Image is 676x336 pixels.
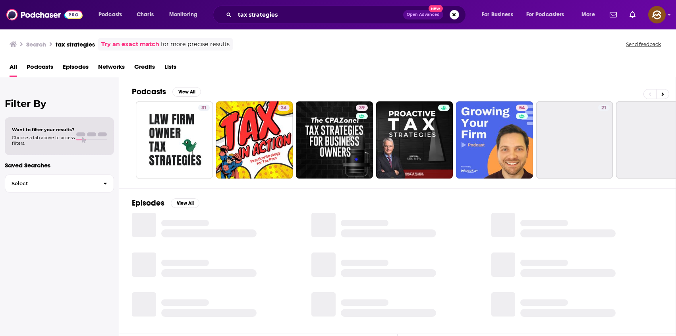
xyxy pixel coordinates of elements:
[356,105,368,111] a: 39
[134,60,155,77] a: Credits
[456,101,533,179] a: 54
[171,198,199,208] button: View All
[6,7,83,22] img: Podchaser - Follow, Share and Rate Podcasts
[606,8,620,21] a: Show notifications dropdown
[27,60,53,77] a: Podcasts
[526,9,564,20] span: For Podcasters
[648,6,666,23] button: Show profile menu
[516,105,528,111] a: 54
[601,104,606,112] span: 21
[482,9,513,20] span: For Business
[132,87,166,97] h2: Podcasts
[5,175,114,192] button: Select
[5,181,97,186] span: Select
[172,87,201,97] button: View All
[476,8,523,21] button: open menu
[56,41,95,48] h3: tax strategies
[407,13,440,17] span: Open Advanced
[132,198,164,208] h2: Episodes
[101,40,159,49] a: Try an exact match
[216,101,293,179] a: 34
[10,60,17,77] a: All
[169,9,197,20] span: Monitoring
[278,105,290,111] a: 34
[648,6,666,23] span: Logged in as hey85204
[403,10,443,19] button: Open AdvancedNew
[598,105,610,111] a: 21
[161,40,230,49] span: for more precise results
[235,8,403,21] input: Search podcasts, credits, & more...
[12,127,75,132] span: Want to filter your results?
[137,9,154,20] span: Charts
[5,98,114,109] h2: Filter By
[648,6,666,23] img: User Profile
[296,101,373,179] a: 39
[93,8,132,21] button: open menu
[26,41,46,48] h3: Search
[581,9,595,20] span: More
[99,9,122,20] span: Podcasts
[201,104,207,112] span: 31
[429,5,443,12] span: New
[359,104,365,112] span: 39
[63,60,89,77] a: Episodes
[5,161,114,169] p: Saved Searches
[536,101,613,179] a: 21
[626,8,639,21] a: Show notifications dropdown
[281,104,286,112] span: 34
[132,198,199,208] a: EpisodesView All
[164,8,208,21] button: open menu
[132,87,201,97] a: PodcastsView All
[624,41,663,48] button: Send feedback
[519,104,525,112] span: 54
[164,60,176,77] a: Lists
[220,6,473,24] div: Search podcasts, credits, & more...
[98,60,125,77] a: Networks
[12,135,75,146] span: Choose a tab above to access filters.
[136,101,213,179] a: 31
[576,8,605,21] button: open menu
[131,8,158,21] a: Charts
[521,8,576,21] button: open menu
[198,105,210,111] a: 31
